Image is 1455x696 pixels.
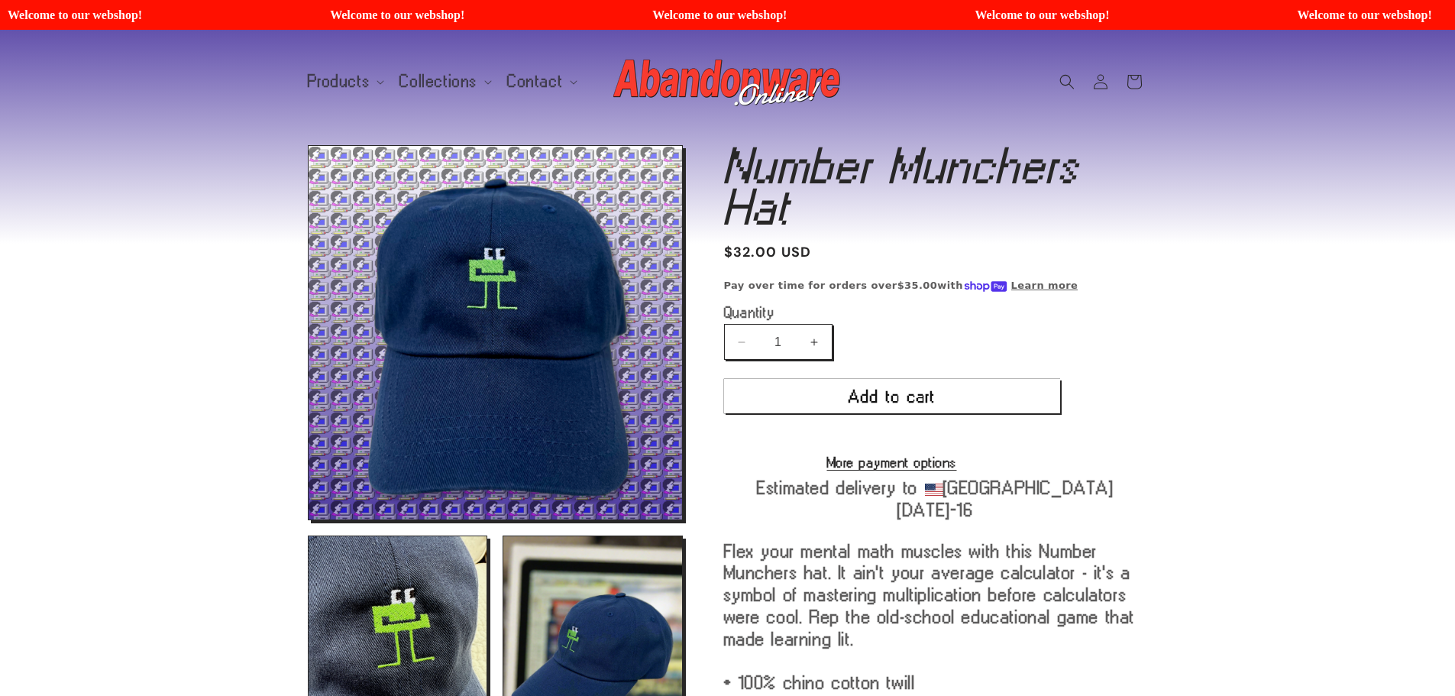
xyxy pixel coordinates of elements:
[724,379,1060,413] button: Add to cart
[757,477,918,497] b: Estimated delivery to
[925,484,943,496] img: US.svg
[897,500,973,520] b: [DATE]⁠–16
[724,305,1060,320] label: Quantity
[320,8,622,22] span: Welcome to our webshop!
[607,45,848,118] a: Abandonware
[724,242,812,263] span: $32.00 USD
[724,455,1060,469] a: More payment options
[724,477,1148,521] div: [GEOGRAPHIC_DATA]
[613,51,842,112] img: Abandonware
[1050,65,1084,99] summary: Search
[498,66,584,98] summary: Contact
[642,8,945,22] span: Welcome to our webshop!
[399,75,477,89] span: Collections
[299,66,391,98] summary: Products
[965,8,1267,22] span: Welcome to our webshop!
[390,66,498,98] summary: Collections
[308,75,370,89] span: Products
[724,145,1148,228] h1: Number Munchers Hat
[507,75,563,89] span: Contact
